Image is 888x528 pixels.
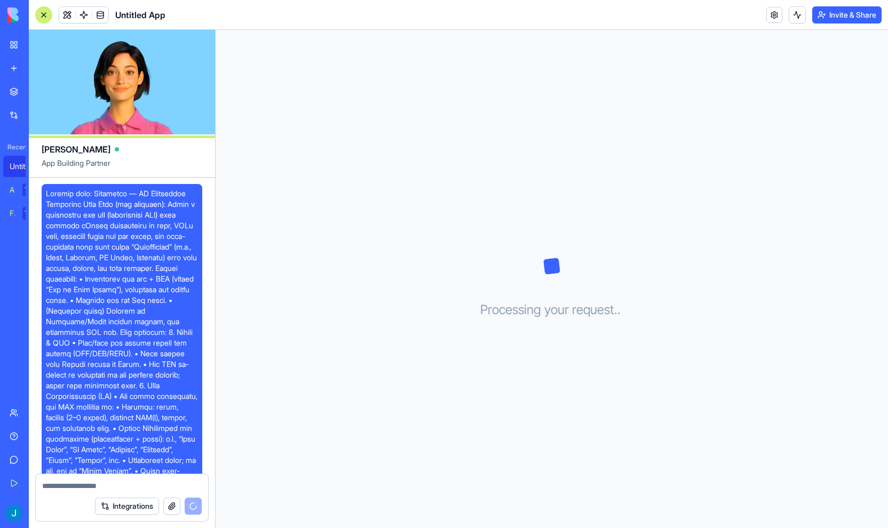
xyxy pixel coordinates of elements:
[812,6,882,23] button: Invite & Share
[10,185,15,195] div: AI Logo Generator
[95,498,159,515] button: Integrations
[3,143,26,151] span: Recent
[10,161,39,172] div: Untitled App
[614,301,617,318] span: .
[22,207,39,220] div: TRY
[5,505,22,522] img: ACg8ocLDrh1sOZy-O5AbPCRVumVm_cvbYBWHmLZS2U8_8bUckCUwUA=s96-c
[42,143,110,156] span: [PERSON_NAME]
[480,301,624,318] h3: Processing your request
[617,301,621,318] span: .
[3,179,46,201] a: AI Logo GeneratorTRY
[10,208,15,219] div: Feedback Form
[3,203,46,224] a: Feedback FormTRY
[7,7,74,22] img: logo
[3,156,46,177] a: Untitled App
[22,183,39,196] div: TRY
[115,9,165,21] span: Untitled App
[42,158,202,177] span: App Building Partner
